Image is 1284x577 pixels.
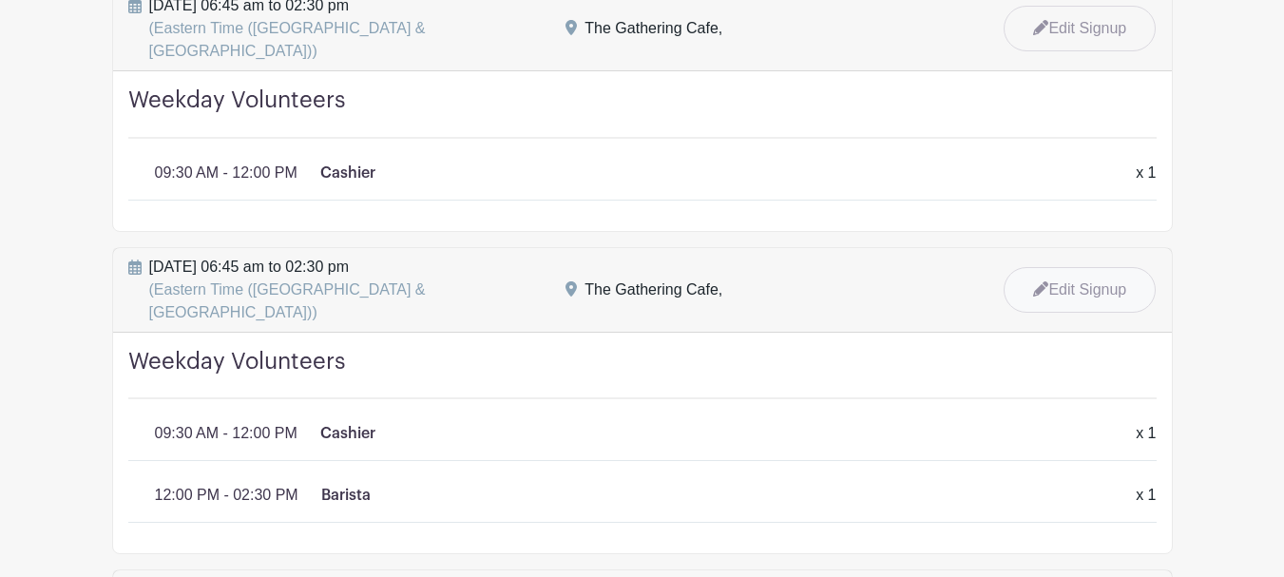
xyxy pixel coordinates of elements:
[128,87,1157,139] h4: Weekday Volunteers
[1124,162,1167,184] div: x 1
[320,162,375,184] p: Cashier
[149,256,544,324] span: [DATE] 06:45 am to 02:30 pm
[1004,267,1156,313] a: Edit Signup
[155,422,297,445] p: 09:30 AM - 12:00 PM
[128,348,1157,400] h4: Weekday Volunteers
[320,422,375,445] p: Cashier
[585,17,722,40] div: The Gathering Cafe,
[1124,422,1167,445] div: x 1
[585,279,722,301] div: The Gathering Cafe,
[321,484,371,507] p: Barista
[1004,6,1156,51] a: Edit Signup
[1124,484,1167,507] div: x 1
[155,484,298,507] p: 12:00 PM - 02:30 PM
[149,281,426,320] span: (Eastern Time ([GEOGRAPHIC_DATA] & [GEOGRAPHIC_DATA]))
[149,20,426,59] span: (Eastern Time ([GEOGRAPHIC_DATA] & [GEOGRAPHIC_DATA]))
[155,162,297,184] p: 09:30 AM - 12:00 PM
